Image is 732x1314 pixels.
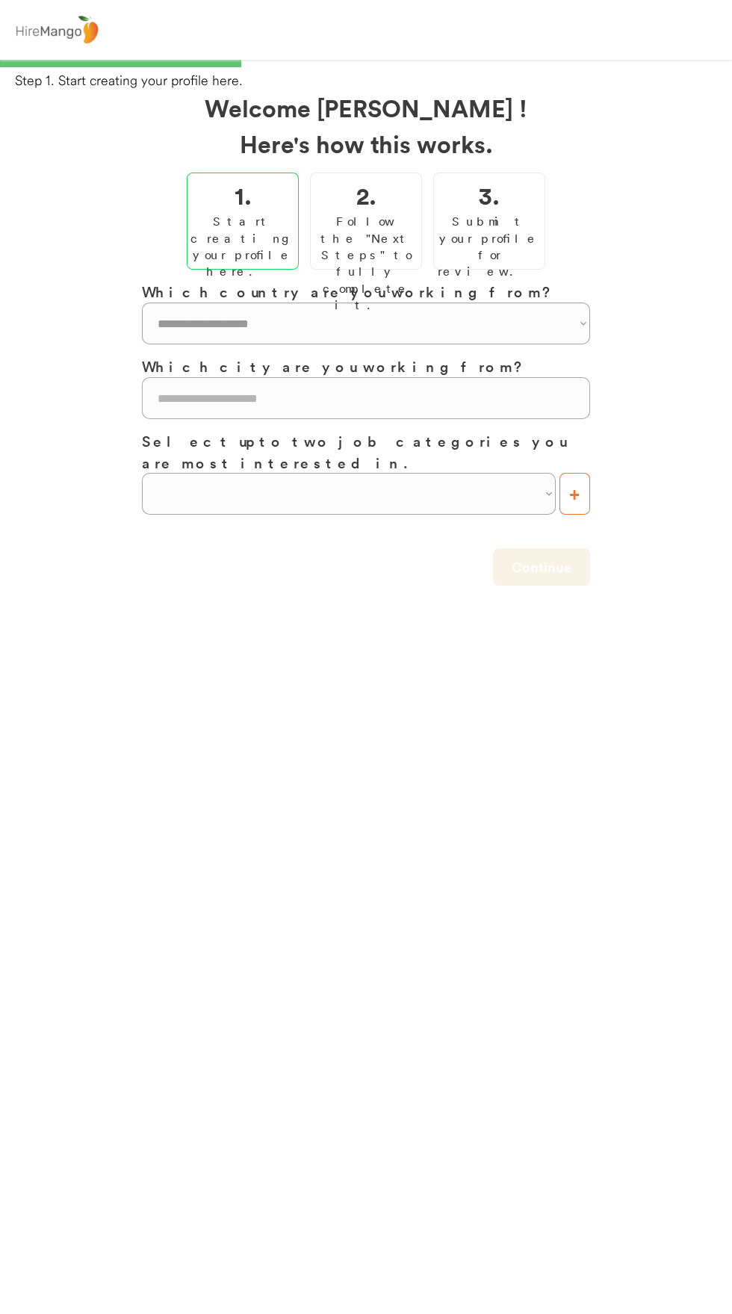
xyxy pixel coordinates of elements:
[314,213,418,313] div: Follow the "Next Steps" to fully complete it.
[235,177,252,213] h2: 1.
[142,281,590,303] h3: Which country are you working from?
[3,60,729,67] div: 33%
[142,356,590,377] h3: Which city are you working from?
[356,177,376,213] h2: 2.
[15,71,732,90] div: Step 1. Start creating your profile here.
[559,473,590,515] button: +
[142,430,590,473] h3: Select up to two job categories you are most interested in.
[438,213,541,280] div: Submit your profile for review.
[142,90,590,161] h2: Welcome [PERSON_NAME] ! Here's how this works.
[479,177,500,213] h2: 3.
[11,13,102,48] img: logo%20-%20hiremango%20gray.png
[190,213,295,280] div: Start creating your profile here.
[493,548,590,586] button: Continue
